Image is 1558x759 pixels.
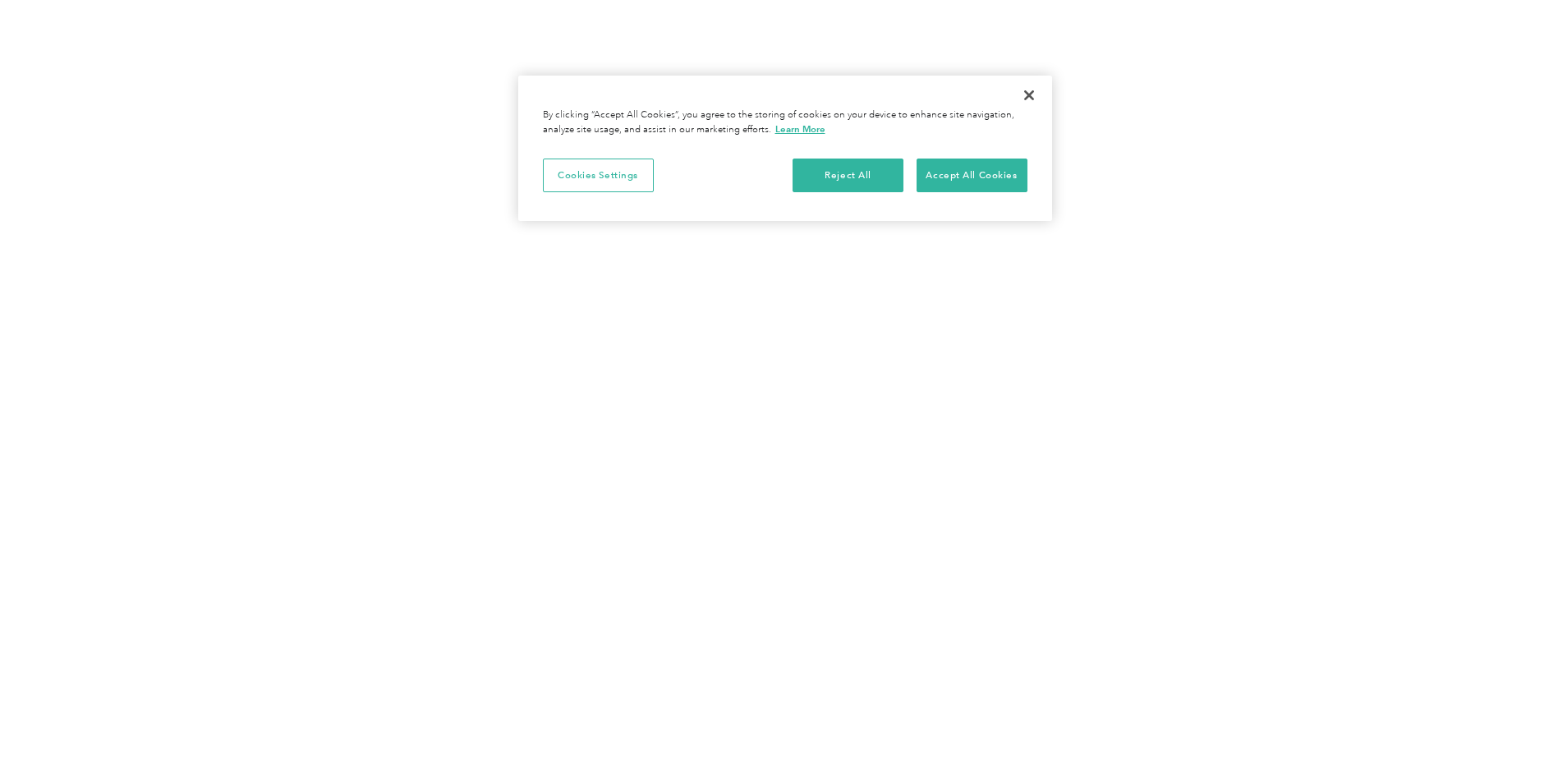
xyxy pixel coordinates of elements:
[1011,77,1047,113] button: Close
[543,159,654,193] button: Cookies Settings
[518,76,1052,221] div: Cookie banner
[518,76,1052,221] div: Privacy
[917,159,1027,193] button: Accept All Cookies
[775,123,825,135] a: More information about your privacy, opens in a new tab
[543,108,1027,137] div: By clicking “Accept All Cookies”, you agree to the storing of cookies on your device to enhance s...
[793,159,903,193] button: Reject All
